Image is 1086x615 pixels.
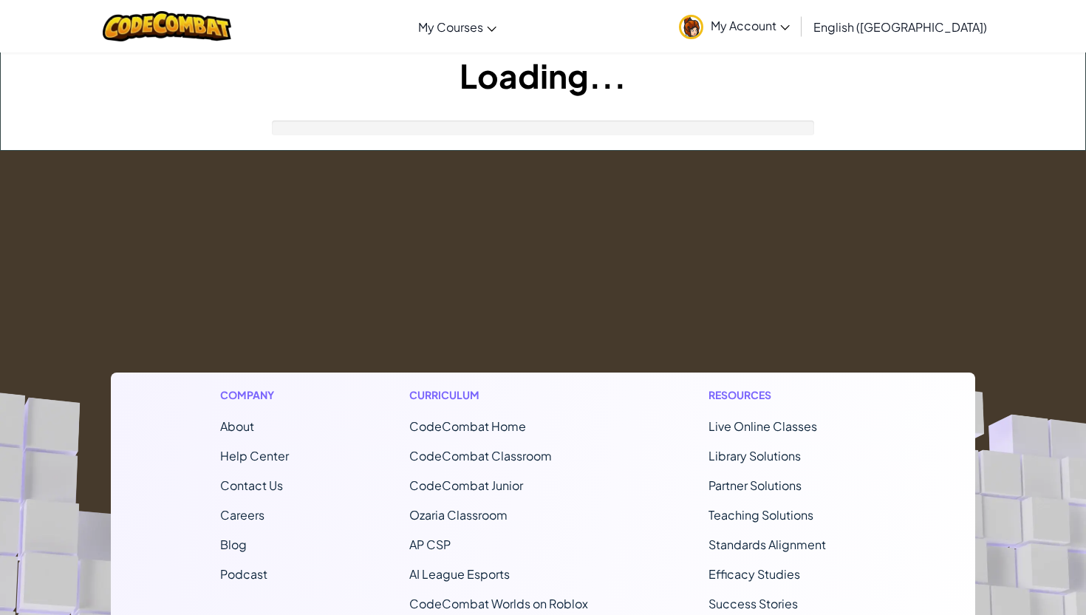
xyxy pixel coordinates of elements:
[409,507,508,523] a: Ozaria Classroom
[220,537,247,552] a: Blog
[711,18,790,33] span: My Account
[679,15,703,39] img: avatar
[708,448,801,463] a: Library Solutions
[708,387,866,403] h1: Resources
[220,478,283,493] span: Contact Us
[103,11,232,41] img: CodeCombat logo
[708,507,813,523] a: Teaching Solutions
[220,387,289,403] h1: Company
[220,448,289,463] a: Help Center
[409,478,523,493] a: CodeCombat Junior
[409,596,588,611] a: CodeCombat Worlds on Roblox
[813,19,987,35] span: English ([GEOGRAPHIC_DATA])
[409,566,510,582] a: AI League Esports
[409,387,588,403] h1: Curriculum
[1,52,1085,98] h1: Loading...
[708,478,802,493] a: Partner Solutions
[708,566,800,582] a: Efficacy Studies
[220,566,267,582] a: Podcast
[220,507,264,523] a: Careers
[418,19,483,35] span: My Courses
[409,448,552,463] a: CodeCombat Classroom
[672,3,797,50] a: My Account
[409,418,526,434] span: CodeCombat Home
[708,537,826,552] a: Standards Alignment
[411,7,504,47] a: My Courses
[806,7,994,47] a: English ([GEOGRAPHIC_DATA])
[409,537,451,552] a: AP CSP
[708,596,798,611] a: Success Stories
[220,418,254,434] a: About
[708,418,817,434] a: Live Online Classes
